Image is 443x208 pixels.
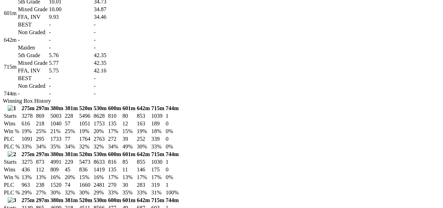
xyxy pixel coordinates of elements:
[79,182,92,188] td: 1660
[165,136,179,142] td: 0
[122,120,136,127] td: 12
[136,105,150,112] th: 642m
[122,182,136,188] td: 30
[165,159,179,165] td: 1
[79,143,92,150] td: 32%
[3,128,21,135] td: Win %
[50,105,63,112] th: 380m
[21,189,35,196] td: 29%
[36,120,49,127] td: 218
[93,113,107,120] td: 8628
[165,166,179,173] td: 0
[17,14,48,21] td: FFA, INV
[93,174,107,181] td: 16%
[108,128,121,135] td: 17%
[122,143,136,150] td: 49%
[17,21,48,28] td: BEST
[79,174,92,181] td: 15%
[65,113,78,120] td: 228
[151,120,165,127] td: 189
[136,120,150,127] td: 163
[48,67,93,74] td: 5.75
[48,83,93,90] td: -
[93,37,130,44] td: -
[3,189,21,196] td: PLC %
[136,197,150,204] th: 642m
[151,151,165,158] th: 715m
[48,60,93,67] td: 5.77
[93,197,107,204] th: 530m
[93,52,130,59] td: 42.35
[17,60,48,67] td: Mixed Grade
[151,189,165,196] td: 31%
[122,151,136,158] th: 601m
[165,113,179,120] td: 1
[50,128,63,135] td: 21%
[93,166,107,173] td: 1419
[36,128,49,135] td: 25%
[122,136,136,142] td: 39
[65,120,78,127] td: 57
[65,159,78,165] td: 229
[136,166,150,173] td: 146
[3,37,17,44] td: 642m
[108,143,121,150] td: 34%
[93,151,107,158] th: 530m
[36,166,49,173] td: 112
[48,44,93,51] td: -
[122,189,136,196] td: 35%
[36,174,49,181] td: 13%
[108,182,121,188] td: 270
[93,90,130,97] td: -
[36,159,49,165] td: 873
[108,197,121,204] th: 600m
[50,166,63,173] td: 809
[165,128,179,135] td: 0%
[3,174,21,181] td: Win %
[93,6,130,13] td: 34.87
[8,197,16,203] img: 3
[17,90,48,97] td: -
[79,166,92,173] td: 836
[151,166,165,173] td: 175
[165,182,179,188] td: 1
[93,44,130,51] td: -
[136,174,150,181] td: 17%
[151,143,165,150] td: 33%
[79,197,92,204] th: 520m
[93,182,107,188] td: 2481
[3,143,21,150] td: PLC %
[65,174,78,181] td: 20%
[21,136,35,142] td: 1091
[122,166,136,173] td: 11
[8,151,16,157] img: 2
[151,182,165,188] td: 319
[21,174,35,181] td: 13%
[122,174,136,181] td: 13%
[36,189,49,196] td: 27%
[79,136,92,142] td: 1764
[79,128,92,135] td: 19%
[108,174,121,181] td: 17%
[93,136,107,142] td: 2763
[136,182,150,188] td: 283
[108,120,121,127] td: 135
[17,67,48,74] td: FFA, INV
[122,105,136,112] th: 601m
[65,105,78,112] th: 381m
[50,174,63,181] td: 16%
[48,29,93,36] td: -
[21,197,35,204] th: 275m
[50,120,63,127] td: 1040
[93,14,130,21] td: 34.46
[48,21,93,28] td: -
[21,151,35,158] th: 275m
[108,159,121,165] td: 816
[21,113,35,120] td: 3278
[3,98,440,104] div: Winning Box History
[136,143,150,150] td: 30%
[3,44,17,90] td: 715m
[36,136,49,142] td: 295
[151,174,165,181] td: 17%
[136,128,150,135] td: 19%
